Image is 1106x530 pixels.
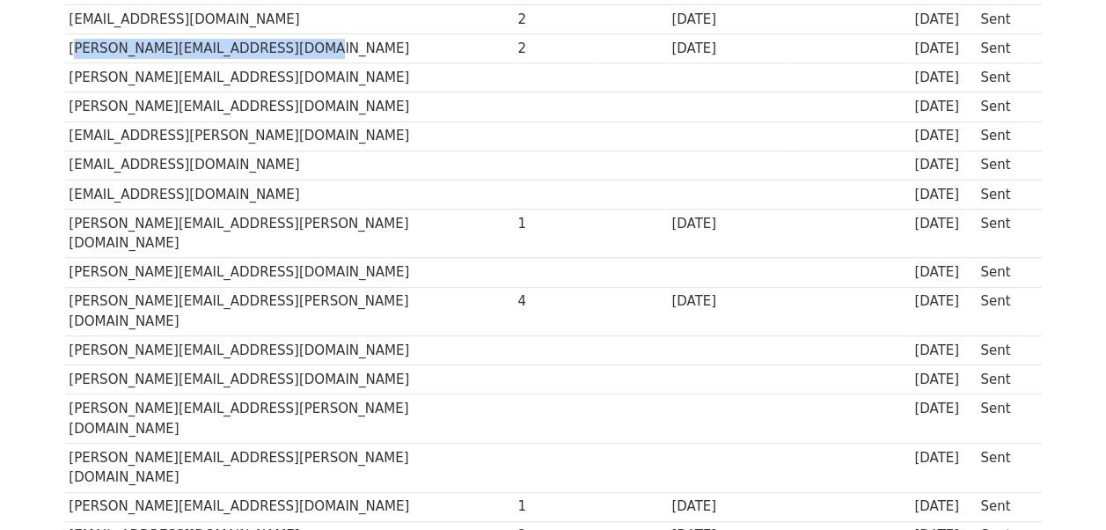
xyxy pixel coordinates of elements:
td: Sent [976,180,1032,209]
td: [EMAIL_ADDRESS][DOMAIN_NAME] [65,5,514,34]
td: [EMAIL_ADDRESS][PERSON_NAME][DOMAIN_NAME] [65,121,514,151]
td: Sent [976,287,1032,336]
div: [DATE] [914,399,972,419]
td: [PERSON_NAME][EMAIL_ADDRESS][DOMAIN_NAME] [65,258,514,287]
td: [EMAIL_ADDRESS][DOMAIN_NAME] [65,180,514,209]
td: [PERSON_NAME][EMAIL_ADDRESS][DOMAIN_NAME] [65,336,514,365]
div: 1 [517,214,588,234]
div: [DATE] [914,291,972,312]
td: Sent [976,209,1032,258]
div: [DATE] [914,262,972,283]
td: Sent [976,365,1032,394]
td: Sent [976,336,1032,365]
td: Sent [976,92,1032,121]
div: [DATE] [914,39,972,59]
td: Sent [976,394,1032,444]
div: [DATE] [671,291,786,312]
td: Sent [976,34,1032,63]
div: [DATE] [914,10,972,30]
div: [DATE] [671,10,786,30]
td: [PERSON_NAME][EMAIL_ADDRESS][DOMAIN_NAME] [65,365,514,394]
div: [DATE] [914,497,972,517]
div: 2 [517,10,588,30]
td: [PERSON_NAME][EMAIL_ADDRESS][DOMAIN_NAME] [65,63,514,92]
div: [DATE] [914,155,972,175]
td: Sent [976,443,1032,492]
div: [DATE] [671,497,786,517]
td: [PERSON_NAME][EMAIL_ADDRESS][DOMAIN_NAME] [65,34,514,63]
iframe: Chat Widget [1018,445,1106,530]
td: [EMAIL_ADDRESS][DOMAIN_NAME] [65,151,514,180]
div: [DATE] [671,39,786,59]
div: [DATE] [914,341,972,361]
div: 1 [517,497,588,517]
div: 4 [517,291,588,312]
td: [PERSON_NAME][EMAIL_ADDRESS][DOMAIN_NAME] [65,492,514,521]
div: [DATE] [914,68,972,88]
td: [PERSON_NAME][EMAIL_ADDRESS][DOMAIN_NAME] [65,92,514,121]
td: Sent [976,5,1032,34]
div: [DATE] [914,448,972,468]
div: [DATE] [914,370,972,390]
td: Sent [976,492,1032,521]
td: Sent [976,151,1032,180]
div: [DATE] [671,214,786,234]
td: [PERSON_NAME][EMAIL_ADDRESS][PERSON_NAME][DOMAIN_NAME] [65,287,514,336]
td: [PERSON_NAME][EMAIL_ADDRESS][PERSON_NAME][DOMAIN_NAME] [65,443,514,492]
div: [DATE] [914,97,972,117]
div: [DATE] [914,185,972,205]
div: [DATE] [914,214,972,234]
td: Sent [976,63,1032,92]
td: [PERSON_NAME][EMAIL_ADDRESS][PERSON_NAME][DOMAIN_NAME] [65,394,514,444]
td: Sent [976,121,1032,151]
td: [PERSON_NAME][EMAIL_ADDRESS][PERSON_NAME][DOMAIN_NAME] [65,209,514,258]
div: 2 [517,39,588,59]
td: Sent [976,258,1032,287]
div: [DATE] [914,126,972,146]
